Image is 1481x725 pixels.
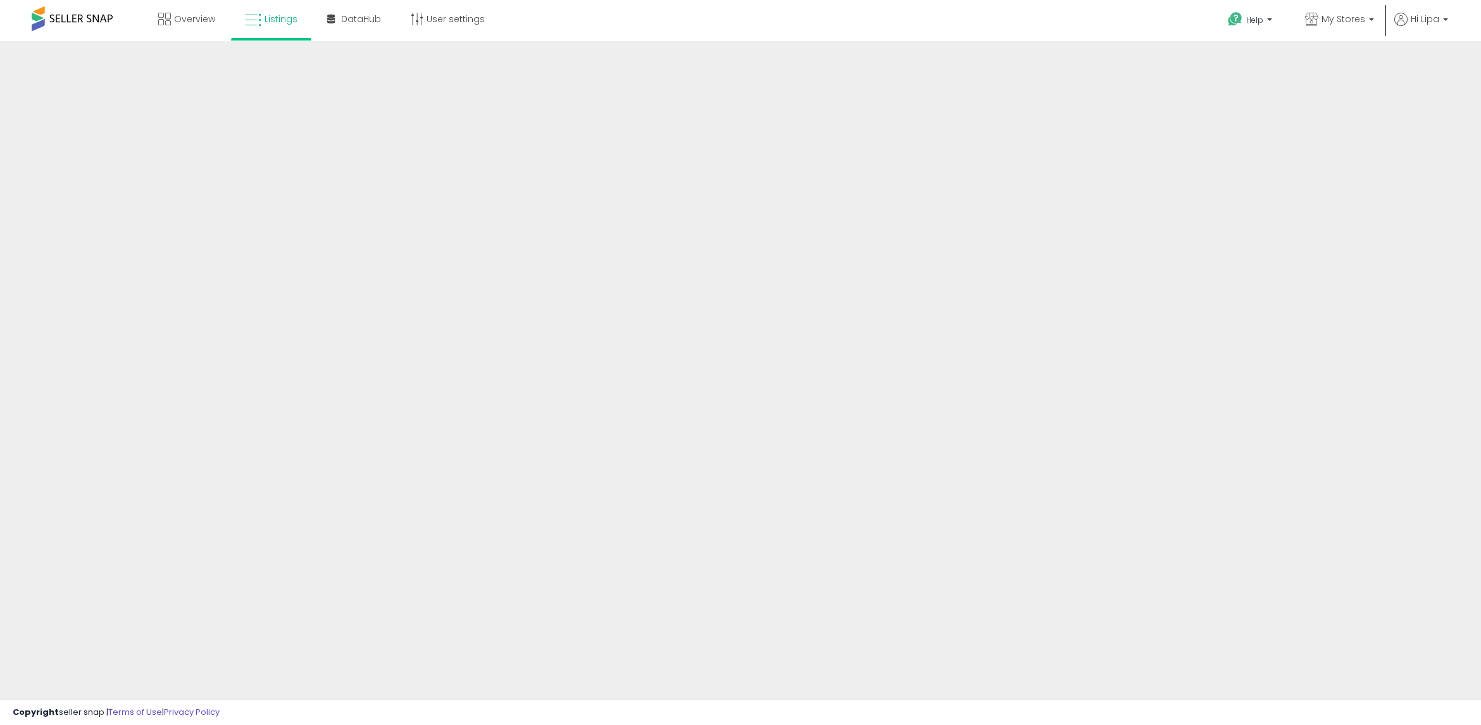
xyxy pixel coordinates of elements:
[1322,13,1365,25] span: My Stores
[1246,15,1263,25] span: Help
[1218,2,1285,41] a: Help
[1411,13,1439,25] span: Hi Lipa
[174,13,215,25] span: Overview
[1227,11,1243,27] i: Get Help
[1394,13,1448,41] a: Hi Lipa
[341,13,381,25] span: DataHub
[265,13,297,25] span: Listings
